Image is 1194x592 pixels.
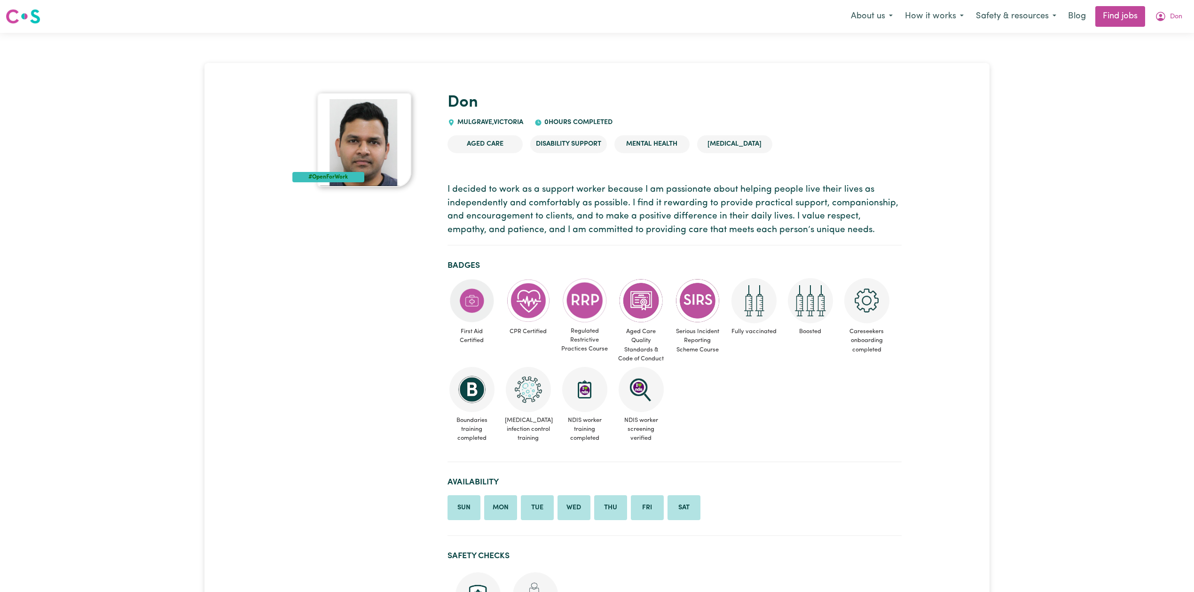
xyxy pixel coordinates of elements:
button: About us [845,7,899,26]
span: Regulated Restrictive Practices Course [560,323,609,358]
a: Don's profile picture'#OpenForWork [292,93,436,187]
a: Careseekers logo [6,6,40,27]
img: CS Academy: Serious Incident Reporting Scheme course completed [675,278,720,323]
a: Find jobs [1095,6,1145,27]
span: Fully vaccinated [730,323,778,340]
img: CS Academy: Careseekers Onboarding course completed [844,278,889,323]
span: MULGRAVE , Victoria [455,119,523,126]
li: Mental Health [614,135,690,153]
span: NDIS worker screening verified [617,412,666,447]
span: NDIS worker training completed [560,412,609,447]
li: Available on Thursday [594,495,627,521]
li: Available on Tuesday [521,495,554,521]
li: [MEDICAL_DATA] [697,135,772,153]
span: Aged Care Quality Standards & Code of Conduct [617,323,666,367]
li: Available on Monday [484,495,517,521]
a: Blog [1062,6,1092,27]
span: [MEDICAL_DATA] infection control training [504,412,553,447]
h2: Availability [448,477,902,487]
span: Careseekers onboarding completed [842,323,891,358]
img: CS Academy: COVID-19 Infection Control Training course completed [506,367,551,412]
img: CS Academy: Regulated Restrictive Practices course completed [562,278,607,323]
li: Available on Saturday [668,495,700,521]
li: Disability Support [530,135,607,153]
h2: Safety Checks [448,551,902,561]
span: First Aid Certified [448,323,496,349]
img: Careseekers logo [6,8,40,25]
img: CS Academy: Aged Care Quality Standards & Code of Conduct course completed [619,278,664,323]
span: Serious Incident Reporting Scheme Course [673,323,722,358]
li: Available on Sunday [448,495,480,521]
li: Aged Care [448,135,523,153]
img: CS Academy: Introduction to NDIS Worker Training course completed [562,367,607,412]
li: Available on Friday [631,495,664,521]
a: Don [448,94,478,111]
img: Care and support worker has received booster dose of COVID-19 vaccination [788,278,833,323]
span: Boundaries training completed [448,412,496,447]
button: Safety & resources [970,7,1062,26]
img: Care and support worker has received 2 doses of COVID-19 vaccine [731,278,777,323]
span: CPR Certified [504,323,553,340]
h2: Badges [448,261,902,271]
img: Care and support worker has completed First Aid Certification [449,278,495,323]
div: #OpenForWork [292,172,364,182]
span: Boosted [786,323,835,340]
li: Available on Wednesday [558,495,590,521]
p: I decided to work as a support worker because I am passionate about helping people live their liv... [448,183,902,237]
button: How it works [899,7,970,26]
img: CS Academy: Boundaries in care and support work course completed [449,367,495,412]
img: Care and support worker has completed CPR Certification [506,278,551,323]
span: Don [1170,12,1182,22]
img: NDIS Worker Screening Verified [619,367,664,412]
span: 0 hours completed [542,119,613,126]
img: Don [317,93,411,187]
button: My Account [1149,7,1188,26]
